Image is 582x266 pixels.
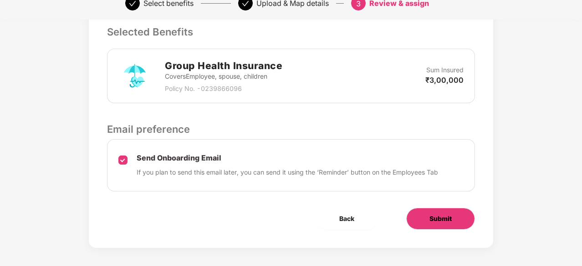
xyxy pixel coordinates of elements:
[165,58,282,73] h2: Group Health Insurance
[107,24,475,40] p: Selected Benefits
[339,214,354,224] span: Back
[118,60,151,92] img: svg+xml;base64,PHN2ZyB4bWxucz0iaHR0cDovL3d3dy53My5vcmcvMjAwMC9zdmciIHdpZHRoPSI3MiIgaGVpZ2h0PSI3Mi...
[137,153,438,163] p: Send Onboarding Email
[426,65,464,75] p: Sum Insured
[425,75,464,85] p: ₹3,00,000
[137,167,438,177] p: If you plan to send this email later, you can send it using the ‘Reminder’ button on the Employee...
[429,214,452,224] span: Submit
[406,208,475,230] button: Submit
[107,121,475,137] p: Email preference
[165,71,282,81] p: Covers Employee, spouse, children
[165,84,282,94] p: Policy No. - 0239866096
[317,208,377,230] button: Back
